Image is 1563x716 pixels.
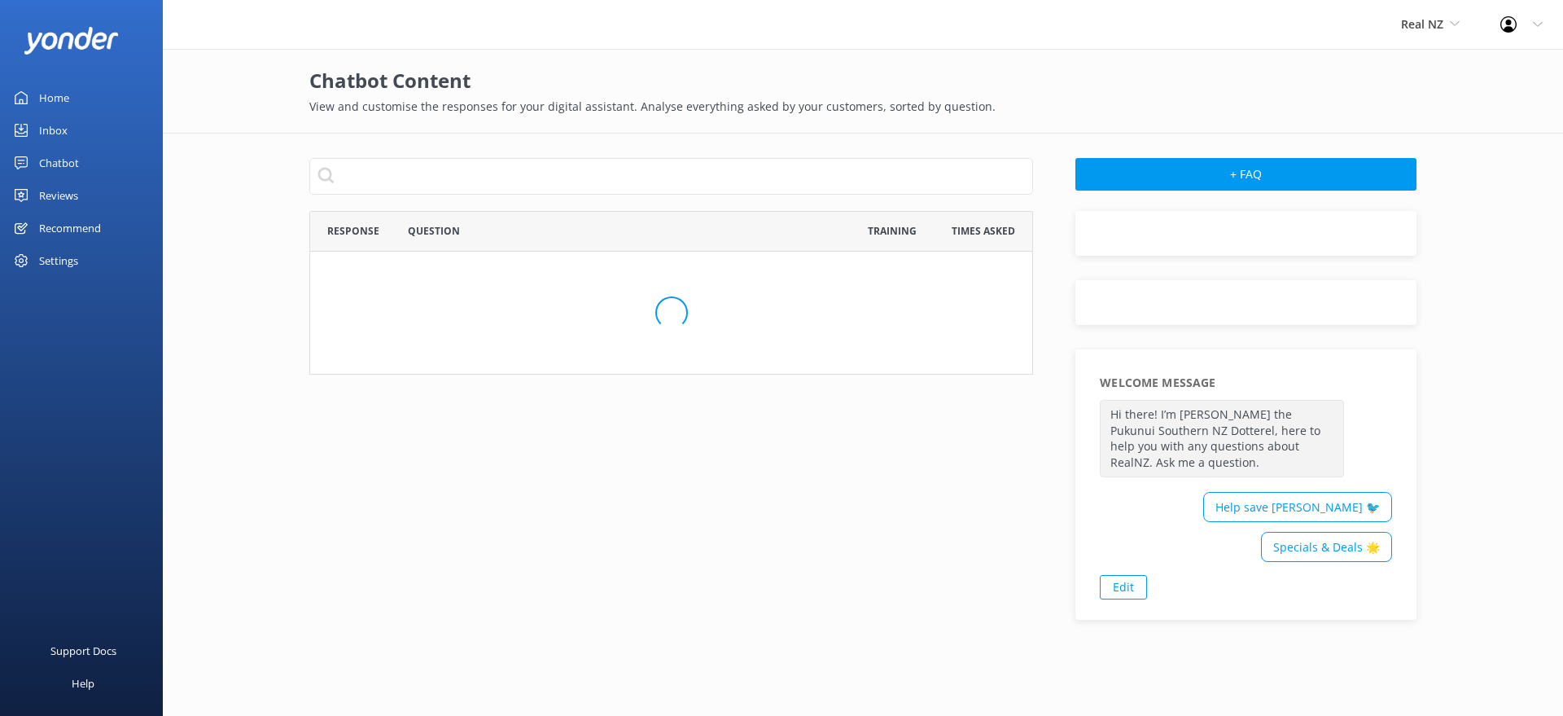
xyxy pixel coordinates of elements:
div: Support Docs [50,635,116,667]
div: Reviews [39,179,78,212]
div: Settings [39,244,78,277]
span: Response [327,223,379,239]
div: Help save [PERSON_NAME] 🐦 [1203,492,1392,522]
span: Times Asked [952,223,1015,239]
span: Real NZ [1401,16,1443,32]
div: grid [309,252,1033,374]
p: View and customise the responses for your digital assistant. Analyse everything asked by your cus... [309,98,1416,116]
div: Specials & Deals 🌟 [1261,532,1392,562]
div: Home [39,81,69,114]
button: + FAQ [1075,158,1416,191]
a: Edit [1100,575,1147,600]
span: Training [868,223,917,239]
h5: Welcome Message [1100,374,1215,392]
img: yonder-white-logo.png [24,27,118,54]
div: Chatbot [39,147,79,179]
div: Recommend [39,212,101,244]
h2: Chatbot Content [309,65,1416,96]
div: Help [72,667,94,700]
div: Inbox [39,114,68,147]
p: Hi there! I’m [PERSON_NAME] the Pukunui Southern NZ Dotterel, here to help you with any questions... [1100,400,1344,477]
span: Question [408,223,460,239]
